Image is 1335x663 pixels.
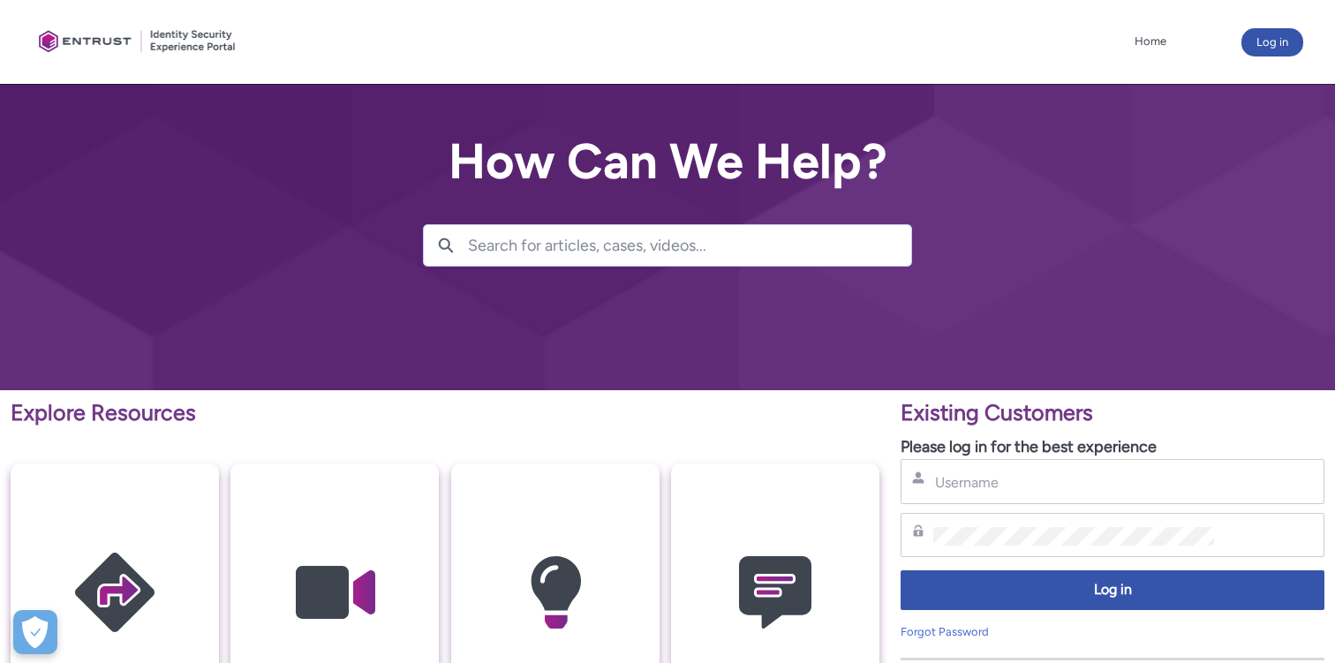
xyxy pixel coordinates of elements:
[901,570,1324,610] button: Log in
[13,610,57,654] button: Open Preferences
[468,225,911,266] input: Search for articles, cases, videos...
[933,473,1214,492] input: Username
[901,435,1324,459] p: Please log in for the best experience
[1241,28,1303,57] button: Log in
[901,396,1324,430] p: Existing Customers
[901,625,989,638] a: Forgot Password
[1130,28,1171,55] a: Home
[424,225,468,266] button: Search
[912,580,1313,600] span: Log in
[11,396,879,430] p: Explore Resources
[13,610,57,654] div: Cookie Preferences
[423,134,912,189] h2: How Can We Help?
